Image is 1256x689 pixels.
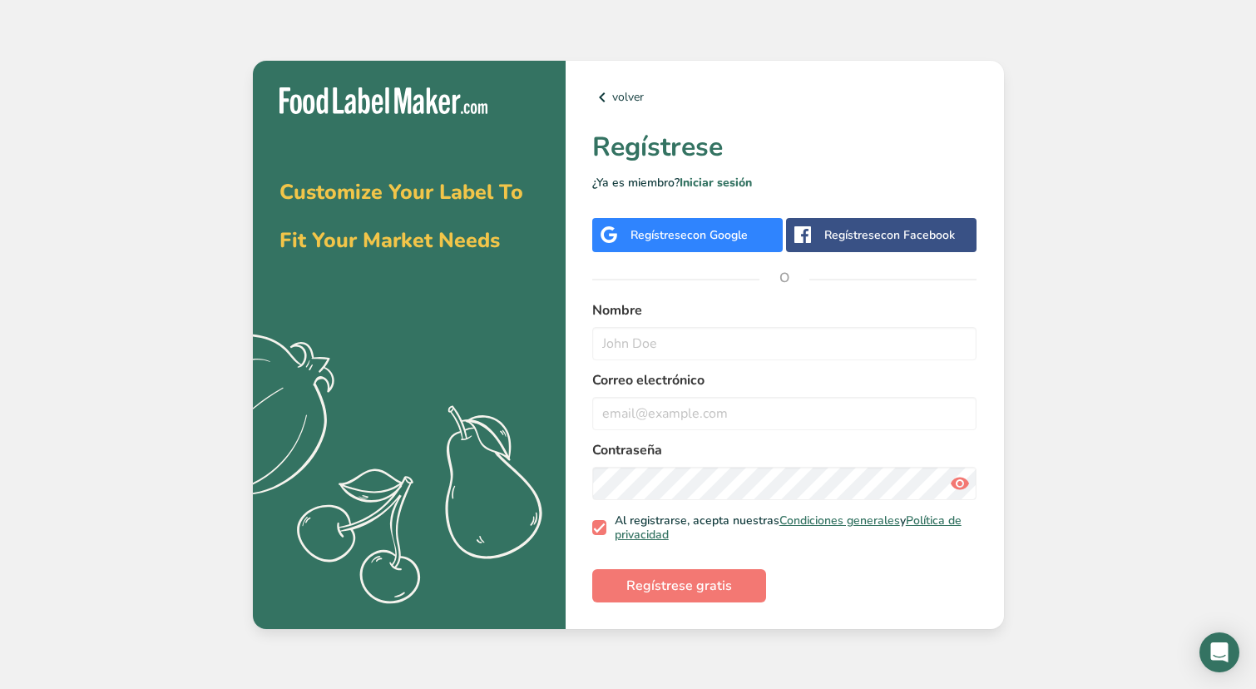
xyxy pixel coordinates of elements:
[592,300,977,320] label: Nombre
[615,513,962,543] a: Política de privacidad
[592,370,977,390] label: Correo electrónico
[592,440,977,460] label: Contraseña
[592,569,766,602] button: Regístrese gratis
[687,227,748,243] span: con Google
[592,174,977,191] p: ¿Ya es miembro?
[881,227,955,243] span: con Facebook
[630,226,748,244] div: Regístrese
[606,513,971,543] span: Al registrarse, acepta nuestras y
[626,576,732,596] span: Regístrese gratis
[592,87,977,107] a: volver
[1199,632,1239,672] div: Open Intercom Messenger
[779,513,900,528] a: Condiciones generales
[824,226,955,244] div: Regístrese
[592,397,977,430] input: email@example.com
[279,87,487,115] img: Food Label Maker
[592,327,977,360] input: John Doe
[279,178,523,255] span: Customize Your Label To Fit Your Market Needs
[592,127,977,167] h1: Regístrese
[759,253,809,303] span: O
[680,175,752,191] a: Iniciar sesión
